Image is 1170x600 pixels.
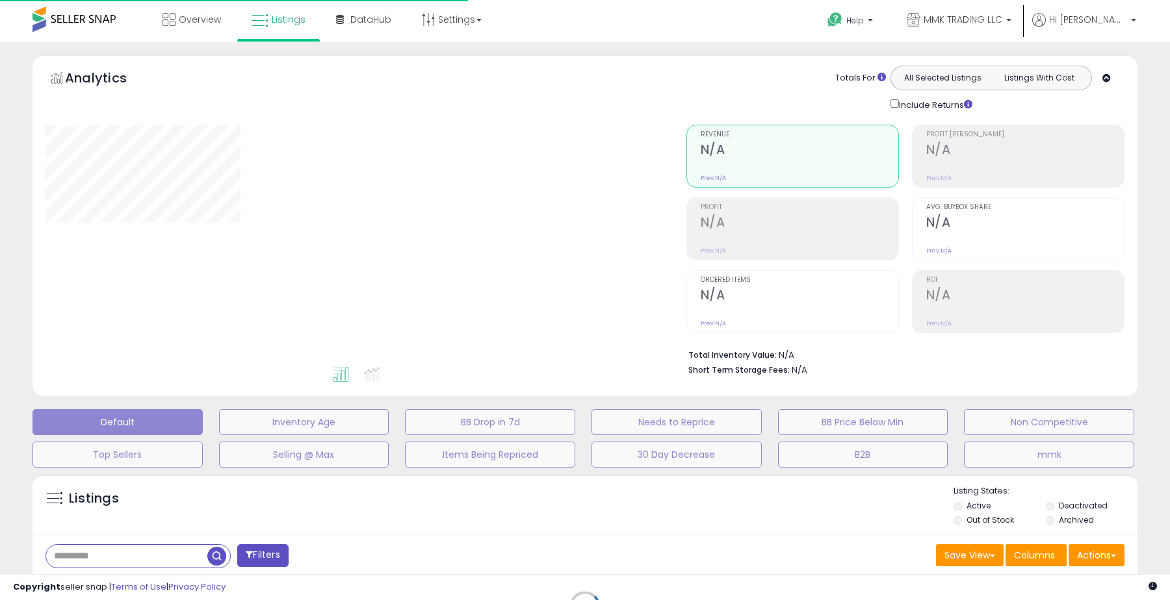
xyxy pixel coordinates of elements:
[13,581,60,593] strong: Copyright
[219,409,389,435] button: Inventory Age
[1049,13,1127,26] span: Hi [PERSON_NAME]
[778,442,948,468] button: B2B
[701,131,898,138] span: Revenue
[926,247,952,255] small: Prev: N/A
[778,409,948,435] button: BB Price Below Min
[926,288,1124,305] h2: N/A
[32,442,203,468] button: Top Sellers
[964,442,1134,468] button: mmk
[591,409,762,435] button: Needs to Reprice
[405,442,575,468] button: Items Being Repriced
[13,581,226,594] div: seller snap | |
[701,288,898,305] h2: N/A
[701,215,898,232] h2: N/A
[991,69,1087,86] button: Listings With Cost
[591,442,762,468] button: 30 Day Decrease
[926,142,1124,160] h2: N/A
[701,319,726,327] small: Prev: N/A
[405,409,575,435] button: BB Drop in 7d
[219,442,389,468] button: Selling @ Max
[926,319,952,327] small: Prev: N/A
[881,97,988,112] div: Include Returns
[65,69,152,90] h5: Analytics
[688,346,1115,362] li: N/A
[924,13,1002,26] span: MMK TRADING LLC
[32,409,203,435] button: Default
[926,277,1124,284] span: ROI
[926,204,1124,211] span: Avg. Buybox Share
[179,13,221,26] span: Overview
[701,247,726,255] small: Prev: N/A
[926,131,1124,138] span: Profit [PERSON_NAME]
[894,69,991,86] button: All Selected Listings
[792,364,807,376] span: N/A
[926,215,1124,232] h2: N/A
[701,277,898,284] span: Ordered Items
[701,204,898,211] span: Profit
[688,349,777,360] b: Total Inventory Value:
[817,2,886,42] a: Help
[688,364,790,375] b: Short Term Storage Fees:
[701,174,726,182] small: Prev: N/A
[846,15,864,26] span: Help
[827,12,843,28] i: Get Help
[964,409,1134,435] button: Non Competitive
[835,72,886,84] div: Totals For
[1032,13,1136,42] a: Hi [PERSON_NAME]
[926,174,952,182] small: Prev: N/A
[272,13,305,26] span: Listings
[701,142,898,160] h2: N/A
[350,13,391,26] span: DataHub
